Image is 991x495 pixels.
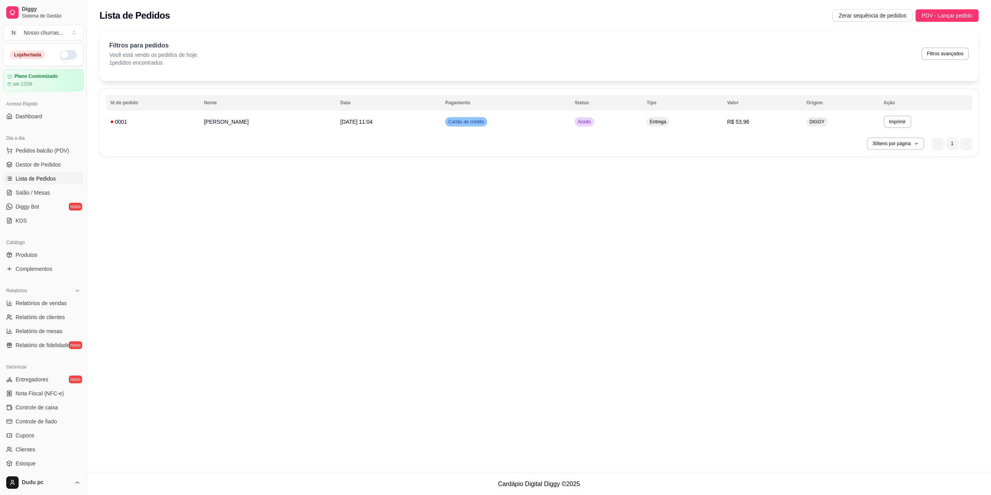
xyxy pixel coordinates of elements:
span: Cartão de crédito [447,119,486,125]
div: Acesso Rápido [3,98,84,110]
span: R$ 53,96 [727,119,749,125]
span: Relatório de mesas [16,327,63,335]
span: Dashboard [16,112,42,120]
th: Pagamento [440,95,570,111]
a: Nota Fiscal (NFC-e) [3,387,84,400]
span: Entregadores [16,376,48,383]
button: Alterar Status [60,50,77,60]
li: pagination item 1 active [946,137,958,150]
th: Ação [879,95,972,111]
a: DiggySistema de Gestão [3,3,84,22]
span: Relatório de fidelidade [16,341,70,349]
a: Controle de fiado [3,415,84,428]
a: Complementos [3,263,84,275]
a: Salão / Mesas [3,186,84,199]
span: Lista de Pedidos [16,175,56,183]
span: Sistema de Gestão [22,13,80,19]
span: [DATE] 11:04 [340,119,372,125]
td: [PERSON_NAME] [199,112,336,131]
span: Relatórios de vendas [16,299,67,307]
button: 30itens por página [867,137,924,150]
span: Nota Fiscal (NFC-e) [16,390,64,397]
footer: Cardápio Digital Diggy © 2025 [87,473,991,495]
article: até 12/09 [13,81,32,87]
th: Tipo [642,95,722,111]
div: 0001 [110,118,194,126]
span: Controle de fiado [16,418,57,425]
span: Estoque [16,460,35,467]
a: Lista de Pedidos [3,172,84,185]
a: KDS [3,214,84,227]
th: Status [570,95,642,111]
article: Plano Customizado [14,74,58,79]
p: Filtros para pedidos [109,41,198,50]
p: 1 pedidos encontrados [109,59,198,67]
span: Complementos [16,265,52,273]
span: Dudu pc [22,479,71,486]
a: Cupons [3,429,84,442]
a: Clientes [3,443,84,456]
h2: Lista de Pedidos [100,9,170,22]
a: Produtos [3,249,84,261]
button: Pedidos balcão (PDV) [3,144,84,157]
a: Estoque [3,457,84,470]
a: Controle de caixa [3,401,84,414]
a: Entregadoresnovo [3,373,84,386]
span: Produtos [16,251,37,259]
span: Cupons [16,432,34,439]
button: PDV - Lançar pedido [916,9,979,22]
span: PDV - Lançar pedido [922,11,972,20]
button: Imprimir [884,116,911,128]
th: Id do pedido [106,95,199,111]
span: DIGGY [808,119,826,125]
th: Origem [802,95,879,111]
button: Select a team [3,25,84,40]
div: Catálogo [3,236,84,249]
div: Gerenciar [3,361,84,373]
span: Clientes [16,446,35,453]
span: Salão / Mesas [16,189,50,197]
span: Diggy [22,6,80,13]
a: Relatório de mesas [3,325,84,337]
button: Zerar sequência de pedidos [832,9,912,22]
span: Relatórios [6,288,27,294]
nav: pagination navigation [928,133,976,154]
p: Você está vendo os pedidos de hoje. [109,51,198,59]
a: Relatórios de vendas [3,297,84,309]
a: Dashboard [3,110,84,123]
a: Gestor de Pedidos [3,158,84,171]
div: Dia a dia [3,132,84,144]
span: KDS [16,217,27,225]
span: Entrega [648,119,668,125]
th: Valor [722,95,802,111]
a: Relatório de clientes [3,311,84,323]
div: Loja fechada [10,51,45,59]
span: Controle de caixa [16,404,58,411]
a: Relatório de fidelidadenovo [3,339,84,351]
th: Data [336,95,440,111]
span: Aceito [576,119,592,125]
span: N [10,29,17,37]
button: Dudu pc [3,473,84,492]
span: Diggy Bot [16,203,39,211]
button: Filtros avançados [921,47,969,60]
a: Plano Customizadoaté 12/09 [3,69,84,91]
span: Gestor de Pedidos [16,161,61,169]
th: Nome [199,95,336,111]
span: Relatório de clientes [16,313,65,321]
div: Nosso churras ... [24,29,63,37]
span: Pedidos balcão (PDV) [16,147,69,154]
span: Zerar sequência de pedidos [839,11,906,20]
a: Diggy Botnovo [3,200,84,213]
